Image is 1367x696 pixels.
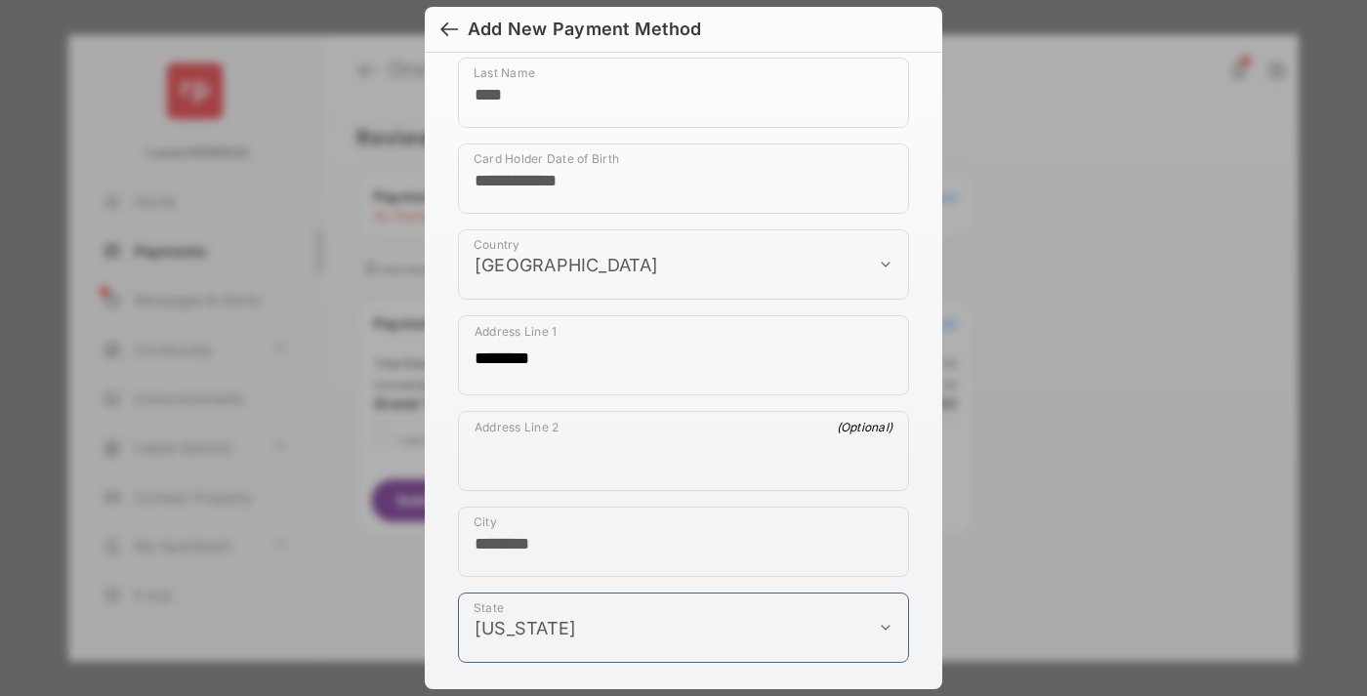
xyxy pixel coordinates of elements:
[458,593,909,663] div: payment_method_screening[postal_addresses][administrativeArea]
[458,507,909,577] div: payment_method_screening[postal_addresses][locality]
[468,19,701,40] div: Add New Payment Method
[458,229,909,300] div: payment_method_screening[postal_addresses][country]
[458,411,909,491] div: payment_method_screening[postal_addresses][addressLine2]
[458,315,909,395] div: payment_method_screening[postal_addresses][addressLine1]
